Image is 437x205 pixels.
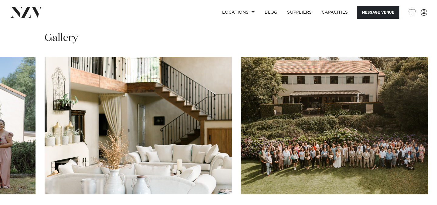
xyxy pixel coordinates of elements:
[241,57,428,194] swiper-slide: 7 / 20
[10,7,43,18] img: nzv-logo.png
[217,6,260,19] a: Locations
[45,57,232,194] swiper-slide: 6 / 20
[45,31,78,45] h2: Gallery
[317,6,353,19] a: Capacities
[357,6,399,19] button: Message Venue
[282,6,317,19] a: SUPPLIERS
[260,6,282,19] a: BLOG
